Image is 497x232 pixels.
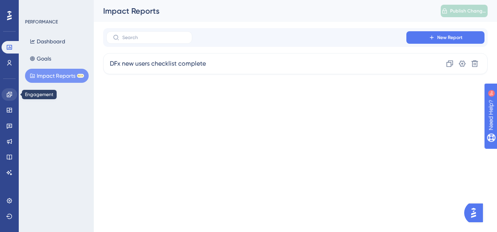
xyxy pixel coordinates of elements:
input: Search [122,35,186,40]
button: Dashboard [25,34,70,48]
span: DFx new users checklist complete [110,59,206,68]
div: 9+ [53,4,58,10]
span: Publish Changes [450,8,487,14]
div: BETA [77,74,84,78]
button: Goals [25,52,56,66]
div: PERFORMANCE [25,19,58,25]
button: Impact ReportsBETA [25,69,89,83]
iframe: UserGuiding AI Assistant Launcher [464,201,488,225]
span: Need Help? [18,2,49,11]
button: New Report [406,31,484,44]
span: New Report [437,34,463,41]
div: Impact Reports [103,5,421,16]
button: Publish Changes [441,5,488,17]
